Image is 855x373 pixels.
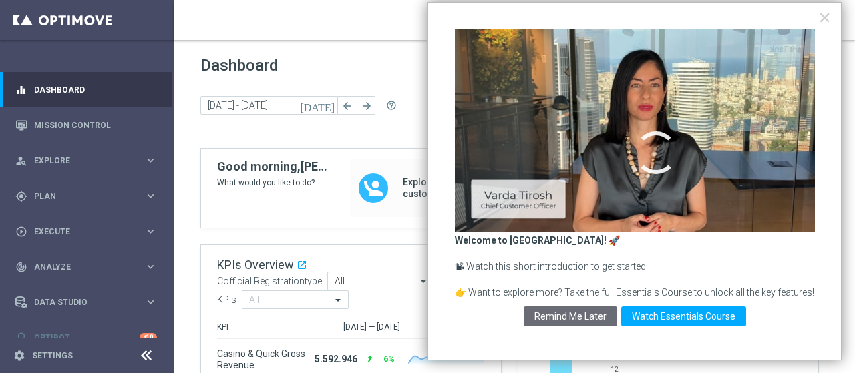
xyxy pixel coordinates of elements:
[144,225,157,238] i: keyboard_arrow_right
[15,261,27,273] i: track_changes
[455,235,620,246] strong: Welcome to [GEOGRAPHIC_DATA]! 🚀
[15,320,157,355] div: Optibot
[34,228,144,236] span: Execute
[15,72,157,107] div: Dashboard
[34,72,157,107] a: Dashboard
[15,332,27,344] i: lightbulb
[34,107,157,143] a: Mission Control
[34,157,144,165] span: Explore
[34,192,144,200] span: Plan
[524,306,617,326] button: Remind Me Later
[15,107,157,143] div: Mission Control
[15,155,144,167] div: Explore
[32,352,73,360] a: Settings
[15,190,27,202] i: gps_fixed
[34,263,144,271] span: Analyze
[144,154,157,167] i: keyboard_arrow_right
[15,261,144,273] div: Analyze
[15,226,144,238] div: Execute
[818,7,831,28] button: Close
[140,333,157,342] div: +10
[15,296,144,308] div: Data Studio
[15,155,27,167] i: person_search
[15,84,27,96] i: equalizer
[621,306,746,326] button: Watch Essentials Course
[13,350,25,362] i: settings
[144,190,157,202] i: keyboard_arrow_right
[15,226,27,238] i: play_circle_outline
[455,29,815,232] iframe: Welcome to Optimove!
[455,260,814,274] p: 📽 Watch this short introduction to get started
[144,296,157,308] i: keyboard_arrow_right
[455,286,814,300] p: 👉 Want to explore more? Take the full Essentials Course to unlock all the key features!
[144,260,157,273] i: keyboard_arrow_right
[34,320,140,355] a: Optibot
[34,298,144,306] span: Data Studio
[15,190,144,202] div: Plan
